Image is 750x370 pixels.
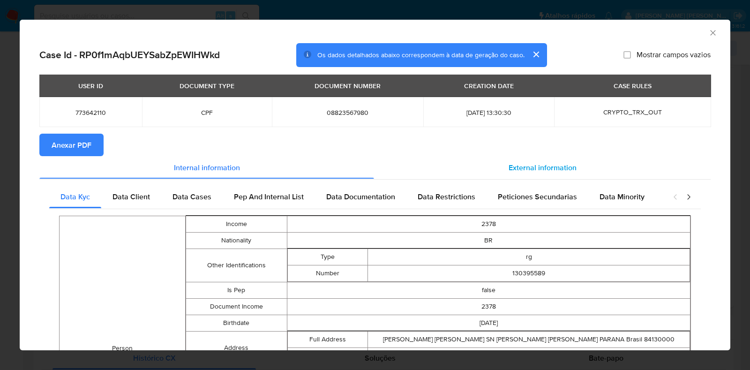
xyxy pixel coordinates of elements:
[186,232,287,249] td: Nationality
[600,191,645,202] span: Data Minority
[287,331,368,347] td: Full Address
[317,50,525,60] span: Os dados detalhados abaixo correspondem à data de geração do caso.
[418,191,475,202] span: Data Restrictions
[112,191,150,202] span: Data Client
[287,249,368,265] td: Type
[287,347,368,364] td: Gmaps Link
[368,265,690,281] td: 130395589
[368,331,690,347] td: [PERSON_NAME] [PERSON_NAME] SN [PERSON_NAME] [PERSON_NAME] PARANA Brasil 84130000
[525,43,547,66] button: cerrar
[458,78,519,94] div: CREATION DATE
[39,156,711,179] div: Detailed info
[186,249,287,282] td: Other Identifications
[186,216,287,232] td: Income
[326,191,395,202] span: Data Documentation
[435,108,543,117] span: [DATE] 13:30:30
[287,216,690,232] td: 2378
[498,191,577,202] span: Peticiones Secundarias
[60,191,90,202] span: Data Kyc
[608,78,657,94] div: CASE RULES
[287,265,368,281] td: Number
[172,191,211,202] span: Data Cases
[20,20,730,350] div: closure-recommendation-modal
[234,191,304,202] span: Pep And Internal List
[309,78,386,94] div: DOCUMENT NUMBER
[287,282,690,298] td: false
[153,108,261,117] span: CPF
[287,315,690,331] td: [DATE]
[39,49,220,61] h2: Case Id - RP0f1mAqbUEYSabZpEWIHWkd
[186,298,287,315] td: Document Income
[623,51,631,59] input: Mostrar campos vazios
[186,331,287,364] td: Address
[51,108,131,117] span: 773642110
[283,108,412,117] span: 08823567980
[73,78,109,94] div: USER ID
[49,186,663,208] div: Detailed internal info
[603,107,662,117] span: CRYPTO_TRX_OUT
[174,78,240,94] div: DOCUMENT TYPE
[708,28,717,37] button: Fechar a janela
[509,162,577,173] span: External information
[186,282,287,298] td: Is Pep
[186,315,287,331] td: Birthdate
[52,135,91,155] span: Anexar PDF
[368,249,690,265] td: rg
[287,232,690,249] td: BR
[174,162,240,173] span: Internal information
[39,134,104,156] button: Anexar PDF
[637,50,711,60] span: Mostrar campos vazios
[287,298,690,315] td: 2378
